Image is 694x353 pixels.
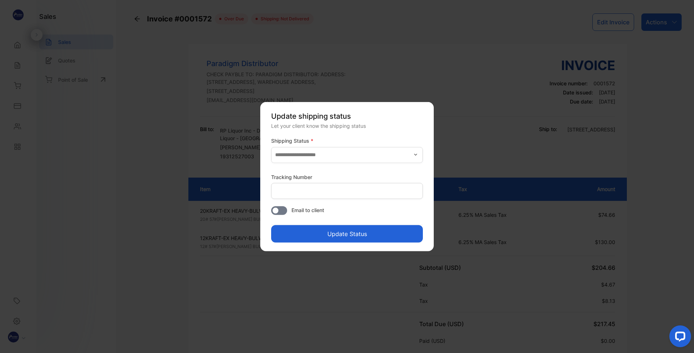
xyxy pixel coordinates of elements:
div: Let your client know the shipping status [271,122,423,130]
p: Update shipping status [271,111,423,122]
button: Update Status [271,225,423,242]
label: Shipping Status [271,137,423,145]
label: Tracking Number [271,173,312,180]
iframe: LiveChat chat widget [664,322,694,353]
span: Email to client [291,206,324,214]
